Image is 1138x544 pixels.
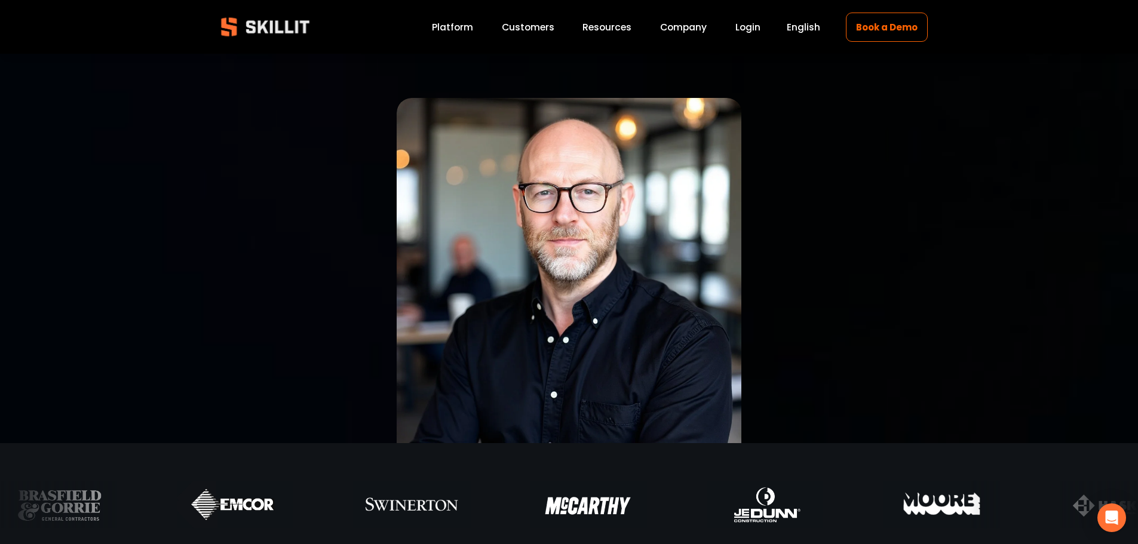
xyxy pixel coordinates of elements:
span: English [787,20,820,34]
a: Company [660,19,707,35]
a: folder dropdown [582,19,631,35]
div: language picker [787,19,820,35]
a: Platform [432,19,473,35]
a: Login [735,19,760,35]
img: Skillit [211,9,320,45]
a: Customers [502,19,554,35]
span: Resources [582,20,631,34]
a: Book a Demo [846,13,927,42]
div: Open Intercom Messenger [1097,503,1126,532]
